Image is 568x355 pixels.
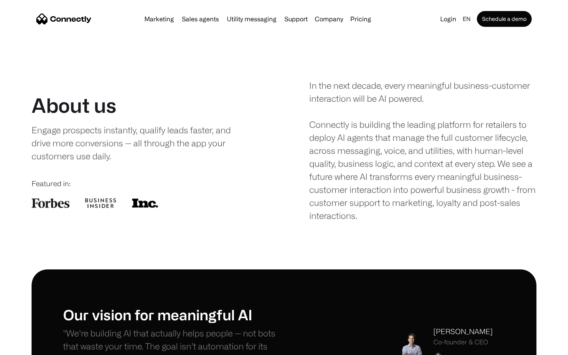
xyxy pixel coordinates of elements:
div: Featured in: [32,178,259,189]
div: en [463,13,471,24]
ul: Language list [16,341,47,352]
a: home [36,13,92,25]
a: Schedule a demo [477,11,532,27]
a: Sales agents [179,16,222,22]
div: Company [315,13,343,24]
div: In the next decade, every meaningful business-customer interaction will be AI powered. Connectly ... [309,79,536,222]
a: Utility messaging [224,16,280,22]
h1: Our vision for meaningful AI [63,306,284,323]
a: Support [281,16,311,22]
aside: Language selected: English [8,340,47,352]
a: Login [437,13,460,24]
h1: About us [32,93,116,117]
a: Pricing [347,16,374,22]
div: [PERSON_NAME] [433,326,493,337]
div: Engage prospects instantly, qualify leads faster, and drive more conversions — all through the ap... [32,123,247,163]
div: en [460,13,475,24]
div: Co-founder & CEO [433,338,493,346]
a: Marketing [141,16,177,22]
div: Company [312,13,346,24]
